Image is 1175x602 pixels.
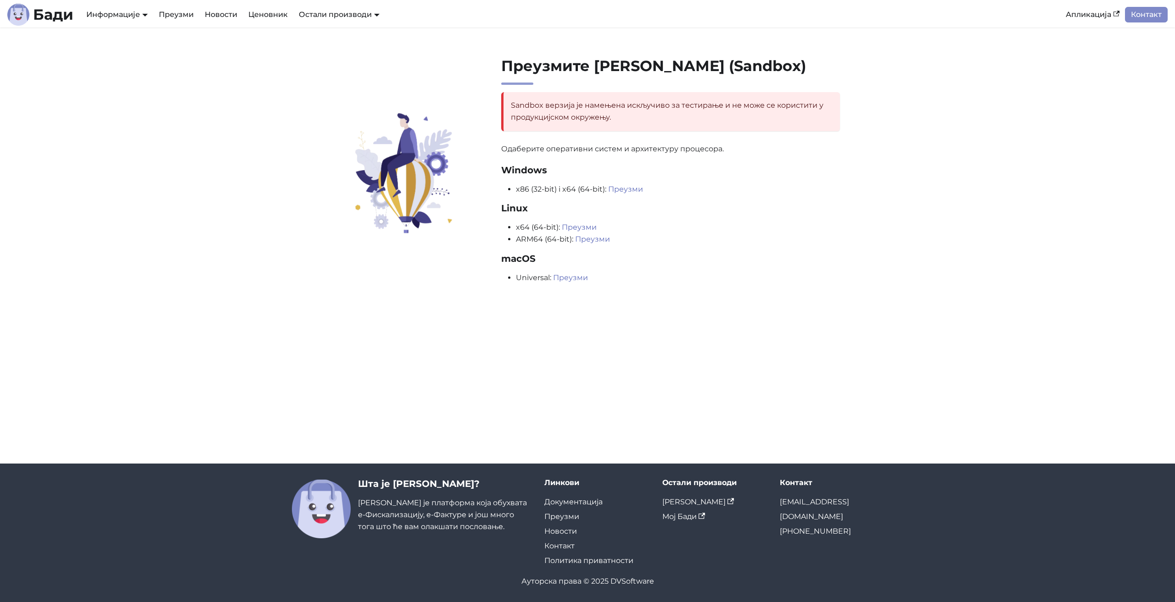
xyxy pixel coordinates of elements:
img: Преузмите Бади (Sandbox) [333,112,474,234]
a: Преузми [608,185,643,193]
a: Апликација [1060,7,1125,22]
div: Контакт [780,478,883,487]
div: Ауторска права © 2025 DVSoftware [292,575,883,587]
div: Остали производи [662,478,766,487]
a: Документација [544,497,603,506]
a: Остали производи [299,10,380,19]
a: Контакт [1125,7,1168,22]
a: Преузми [153,7,199,22]
li: x86 (32-bit) i x64 (64-bit): [516,183,840,195]
div: [PERSON_NAME] је платформа која обухвата е-Фискализацију, е-Фактуре и још много тога што ће вам о... [358,478,530,538]
img: Бади [292,480,351,538]
a: Преузми [553,273,588,282]
a: Преузми [544,512,579,521]
h3: Linux [501,203,840,214]
h3: Шта је [PERSON_NAME]? [358,478,530,490]
li: Universal: [516,272,840,284]
a: Преузми [562,223,597,232]
a: Новости [544,527,577,536]
a: Информације [86,10,148,19]
div: Sandbox верзија је намењена искључиво за тестирање и не може се користити у продукцијском окружењу. [501,92,840,131]
li: x64 (64-bit): [516,221,840,233]
img: Лого [7,4,29,26]
a: Новости [199,7,243,22]
b: Бади [33,7,73,22]
a: Мој Бади [662,512,705,521]
a: Преузми [575,235,610,243]
a: [PHONE_NUMBER] [780,527,851,536]
li: ARM64 (64-bit): [516,233,840,245]
h2: Преузмите [PERSON_NAME] (Sandbox) [501,57,840,85]
a: [EMAIL_ADDRESS][DOMAIN_NAME] [780,497,849,521]
a: Политика приватности [544,556,633,565]
a: Ценовник [243,7,293,22]
a: ЛогоБади [7,4,73,26]
h3: Windows [501,165,840,176]
a: [PERSON_NAME] [662,497,734,506]
h3: macOS [501,253,840,265]
a: Контакт [544,541,575,550]
p: Одаберите оперативни систем и архитектуру процесора. [501,143,840,155]
div: Линкови [544,478,648,487]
